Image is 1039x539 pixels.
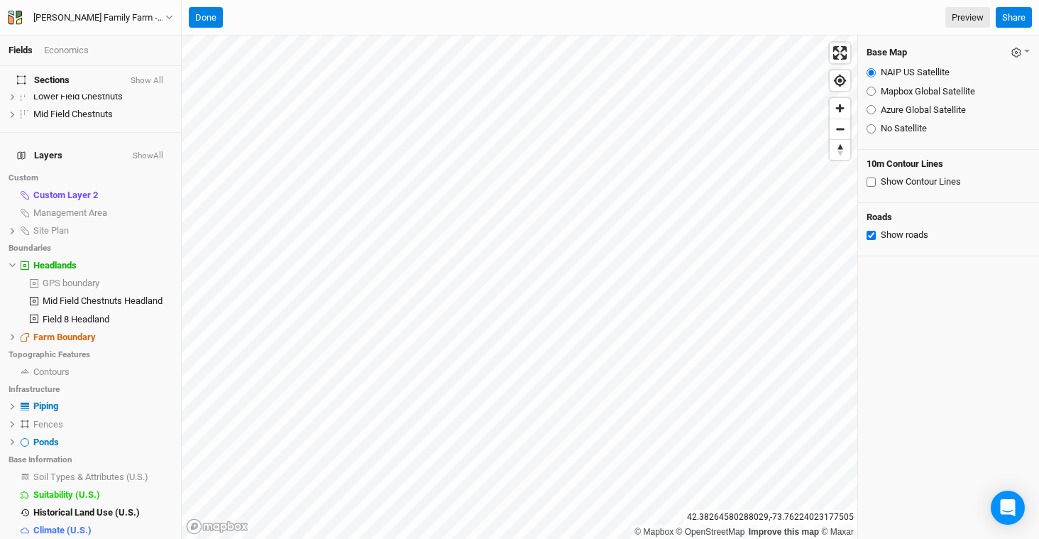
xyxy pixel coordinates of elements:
[991,491,1025,525] div: Open Intercom Messenger
[33,366,70,377] span: Contours
[830,43,850,63] button: Enter fullscreen
[33,401,58,411] span: Piping
[881,66,950,79] label: NAIP US Satellite
[33,207,172,219] div: Management Area
[33,525,172,536] div: Climate (U.S.)
[33,260,172,271] div: Headlands
[33,207,107,218] span: Management Area
[7,10,174,26] button: [PERSON_NAME] Family Farm - 2026 Fruit Trees
[33,437,59,447] span: Ponds
[33,489,100,500] span: Suitability (U.S.)
[830,98,850,119] button: Zoom in
[881,122,927,135] label: No Satellite
[33,109,172,120] div: Mid Field Chestnuts
[830,140,850,160] span: Reset bearing to north
[33,419,172,430] div: Fences
[33,190,172,201] div: Custom Layer 2
[33,225,172,236] div: Site Plan
[749,527,819,537] a: Improve this map
[33,507,172,518] div: Historical Land Use (U.S.)
[33,91,172,102] div: Lower Field Chestnuts
[867,47,907,58] h4: Base Map
[676,527,745,537] a: OpenStreetMap
[821,527,854,537] a: Maxar
[43,295,172,307] div: Mid Field Chestnuts Headland
[830,119,850,139] button: Zoom out
[17,150,62,161] span: Layers
[33,190,98,200] span: Custom Layer 2
[867,158,1030,170] h4: 10m Contour Lines
[43,278,172,289] div: GPS boundary
[33,11,165,25] div: [PERSON_NAME] Family Farm - 2026 Fruit Trees
[945,7,990,28] a: Preview
[830,139,850,160] button: Reset bearing to north
[132,151,164,161] button: ShowAll
[881,104,966,116] label: Azure Global Satellite
[996,7,1032,28] button: Share
[33,489,172,501] div: Suitability (U.S.)
[43,295,163,306] span: Mid Field Chestnuts Headland
[33,525,92,535] span: Climate (U.S.)
[830,70,850,91] button: Find my location
[634,527,674,537] a: Mapbox
[33,109,113,119] span: Mid Field Chestnuts
[44,44,89,57] div: Economics
[33,437,172,448] div: Ponds
[33,507,140,518] span: Historical Land Use (U.S.)
[881,229,928,241] label: Show roads
[33,472,148,482] span: Soil Types & Attributes (U.S.)
[189,7,223,28] button: Done
[33,472,172,483] div: Soil Types & Attributes (U.S.)
[881,175,961,188] label: Show Contour Lines
[33,332,96,342] span: Farm Boundary
[867,212,1030,223] h4: Roads
[683,510,857,525] div: 42.38264580288029 , -73.76224023177505
[186,518,248,535] a: Mapbox logo
[182,36,857,539] canvas: Map
[43,278,99,288] span: GPS boundary
[33,366,172,378] div: Contours
[9,45,33,55] a: Fields
[43,314,109,325] span: Field 8 Headland
[33,332,172,343] div: Farm Boundary
[33,225,69,236] span: Site Plan
[17,75,70,86] span: Sections
[881,85,975,98] label: Mapbox Global Satellite
[33,11,165,25] div: Rudolph Family Farm - 2026 Fruit Trees
[43,314,172,325] div: Field 8 Headland
[33,401,172,412] div: Piping
[130,76,164,86] button: Show All
[33,419,63,430] span: Fences
[33,91,123,102] span: Lower Field Chestnuts
[33,260,77,271] span: Headlands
